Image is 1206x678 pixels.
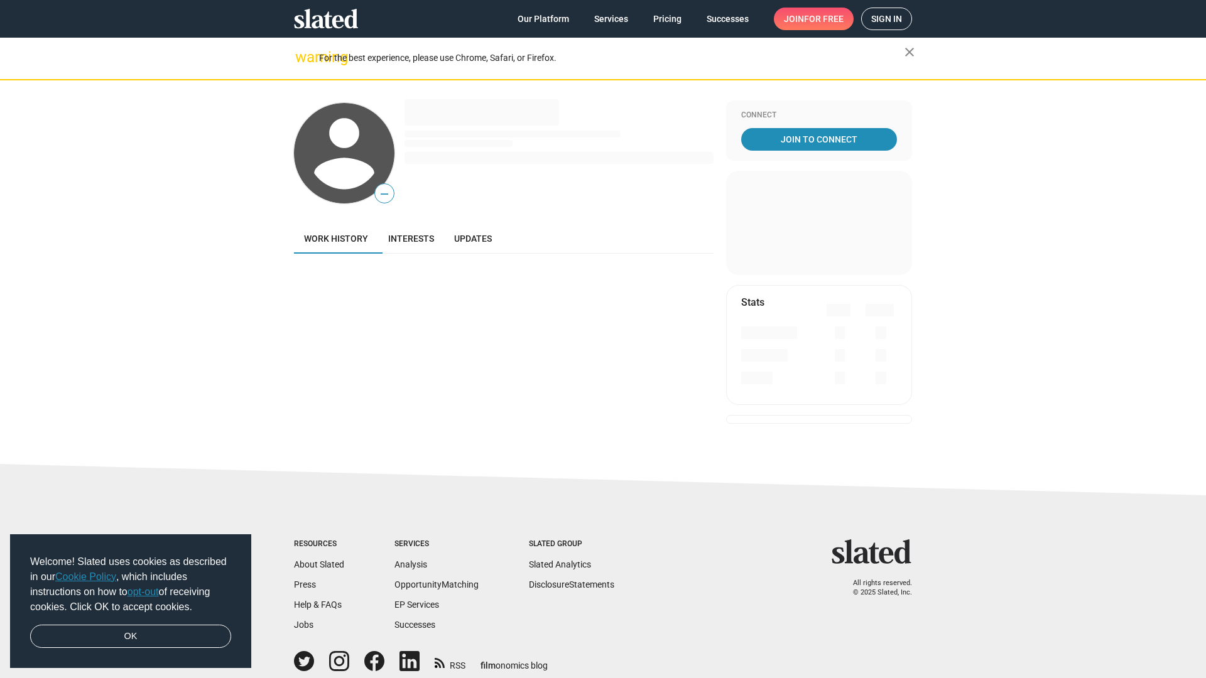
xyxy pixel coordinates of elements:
[529,579,614,589] a: DisclosureStatements
[30,554,231,615] span: Welcome! Slated uses cookies as described in our , which includes instructions on how to of recei...
[378,223,444,254] a: Interests
[295,50,310,65] mat-icon: warning
[294,559,344,569] a: About Slated
[861,8,912,30] a: Sign in
[529,559,591,569] a: Slated Analytics
[584,8,638,30] a: Services
[128,586,159,597] a: opt-out
[741,128,897,151] a: Join To Connect
[804,8,844,30] span: for free
[394,579,479,589] a: OpportunityMatching
[741,110,897,121] div: Connect
[454,234,492,244] span: Updates
[744,128,894,151] span: Join To Connect
[697,8,759,30] a: Successes
[444,223,502,254] a: Updates
[294,600,342,610] a: Help & FAQs
[840,579,912,597] p: All rights reserved. © 2025 Slated, Inc.
[388,234,434,244] span: Interests
[294,539,344,549] div: Resources
[518,8,569,30] span: Our Platform
[435,652,465,672] a: RSS
[594,8,628,30] span: Services
[294,223,378,254] a: Work history
[529,539,614,549] div: Slated Group
[319,50,905,67] div: For the best experience, please use Chrome, Safari, or Firefox.
[481,660,496,670] span: film
[394,539,479,549] div: Services
[784,8,844,30] span: Join
[902,45,917,60] mat-icon: close
[55,571,116,582] a: Cookie Policy
[294,620,313,630] a: Jobs
[294,579,316,589] a: Press
[871,8,902,30] span: Sign in
[304,234,368,244] span: Work history
[508,8,579,30] a: Our Platform
[375,186,394,202] span: —
[653,8,682,30] span: Pricing
[643,8,692,30] a: Pricing
[774,8,854,30] a: Joinfor free
[394,559,427,569] a: Analysis
[481,650,548,672] a: filmonomics blog
[30,625,231,648] a: dismiss cookie message
[707,8,749,30] span: Successes
[394,620,435,630] a: Successes
[394,600,439,610] a: EP Services
[741,296,764,309] mat-card-title: Stats
[10,534,251,669] div: cookieconsent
